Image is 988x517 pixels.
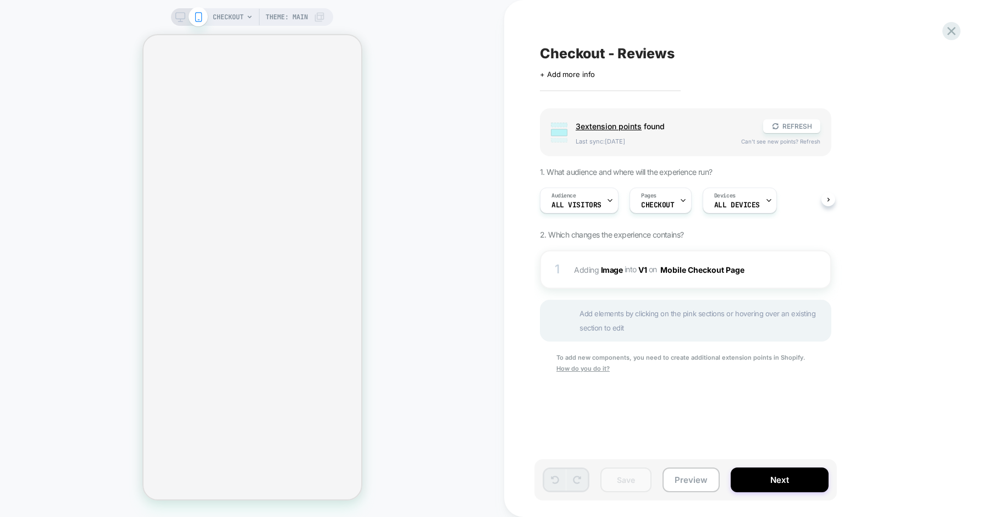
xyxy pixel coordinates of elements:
span: Theme: MAIN [266,8,308,26]
span: 2. Which changes the experience contains? [540,230,683,239]
span: 3 extension point s [576,122,642,131]
div: To add new components, you need to create additional extension points in Shopify. [540,353,831,375]
span: Pages [641,192,656,200]
button: Preview [663,468,720,492]
span: Can't see new points? Refresh [741,138,820,145]
span: Checkout - Reviews [540,45,675,62]
span: found [576,122,752,131]
button: Mobile Checkout Page [660,262,753,278]
span: 1. What audience and where will the experience run? [540,167,712,177]
span: Adding [574,265,622,274]
span: ALL DEVICES [714,201,760,209]
u: How do you do it? [556,365,610,372]
span: + Add more info [540,70,595,79]
span: Last sync: [DATE] [576,137,730,145]
span: Devices [714,192,736,200]
span: CHECKOUT [641,201,675,209]
span: V1 [638,265,647,274]
span: Audience [551,192,576,200]
span: INTO [625,265,637,274]
button: REFRESH [763,119,820,133]
button: Save [600,468,652,492]
span: CHECKOUT [213,8,244,26]
button: Next [731,468,829,492]
span: Add elements by clicking on the pink sections or hovering over an existing section to edit [579,306,825,335]
span: on [649,262,657,276]
div: 1 [552,258,563,280]
b: Image [601,265,623,274]
span: All Visitors [551,201,601,209]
